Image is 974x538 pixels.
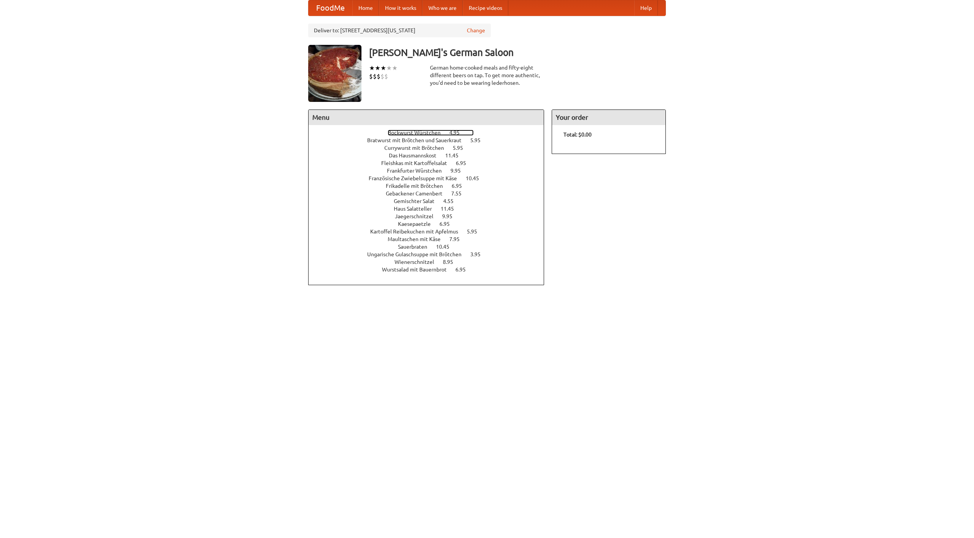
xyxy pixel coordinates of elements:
[439,221,457,227] span: 6.95
[375,64,380,72] li: ★
[386,190,450,197] span: Gebackener Camenbert
[450,168,468,174] span: 9.95
[442,213,460,219] span: 9.95
[382,267,480,273] a: Wurstsalad mit Bauernbrot 6.95
[441,206,462,212] span: 11.45
[384,145,452,151] span: Currywurst mit Brötchen
[395,213,466,219] a: Jaegerschnitzel 9.95
[634,0,658,16] a: Help
[309,0,352,16] a: FoodMe
[470,137,488,143] span: 5.95
[369,72,373,81] li: $
[394,206,468,212] a: Haus Salatteller 11.45
[382,267,454,273] span: Wurstsalad mit Bauernbrot
[443,198,461,204] span: 4.55
[455,267,473,273] span: 6.95
[445,152,466,159] span: 11.45
[370,229,466,235] span: Kartoffel Reibekuchen mit Apfelmus
[369,64,375,72] li: ★
[367,137,469,143] span: Bratwurst mit Brötchen und Sauerkraut
[467,229,485,235] span: 5.95
[308,45,361,102] img: angular.jpg
[369,175,493,181] a: Französische Zwiebelsuppe mit Käse 10.45
[388,130,448,136] span: Bockwurst Würstchen
[394,198,468,204] a: Gemischter Salat 4.55
[388,130,474,136] a: Bockwurst Würstchen 4.95
[470,251,488,257] span: 3.95
[377,72,380,81] li: $
[394,206,439,212] span: Haus Salatteller
[309,110,544,125] h4: Menu
[443,259,461,265] span: 8.95
[395,259,442,265] span: Wienerschnitzel
[398,244,435,250] span: Sauerbraten
[373,72,377,81] li: $
[389,152,473,159] a: Das Hausmannskost 11.45
[452,183,469,189] span: 6.95
[451,190,469,197] span: 7.55
[381,160,480,166] a: Fleishkas mit Kartoffelsalat 6.95
[380,64,386,72] li: ★
[386,183,476,189] a: Frikadelle mit Brötchen 6.95
[388,236,474,242] a: Maultaschen mit Käse 7.95
[456,160,474,166] span: 6.95
[436,244,457,250] span: 10.45
[369,175,465,181] span: Französische Zwiebelsuppe mit Käse
[392,64,398,72] li: ★
[387,168,449,174] span: Frankfurter Würstchen
[367,251,469,257] span: Ungarische Gulaschsuppe mit Brötchen
[398,244,463,250] a: Sauerbraten 10.45
[386,64,392,72] li: ★
[430,64,544,87] div: German home-cooked meals and fifty-eight different beers on tap. To get more authentic, you'd nee...
[395,259,467,265] a: Wienerschnitzel 8.95
[453,145,471,151] span: 5.95
[467,27,485,34] a: Change
[563,132,592,138] b: Total: $0.00
[379,0,422,16] a: How it works
[367,251,495,257] a: Ungarische Gulaschsuppe mit Brötchen 3.95
[388,236,448,242] span: Maultaschen mit Käse
[395,213,441,219] span: Jaegerschnitzel
[384,145,477,151] a: Currywurst mit Brötchen 5.95
[463,0,508,16] a: Recipe videos
[422,0,463,16] a: Who we are
[380,72,384,81] li: $
[449,236,467,242] span: 7.95
[394,198,442,204] span: Gemischter Salat
[398,221,438,227] span: Kaesepaetzle
[552,110,665,125] h4: Your order
[387,168,475,174] a: Frankfurter Würstchen 9.95
[381,160,455,166] span: Fleishkas mit Kartoffelsalat
[352,0,379,16] a: Home
[308,24,491,37] div: Deliver to: [STREET_ADDRESS][US_STATE]
[386,190,476,197] a: Gebackener Camenbert 7.55
[384,72,388,81] li: $
[369,45,666,60] h3: [PERSON_NAME]'s German Saloon
[367,137,495,143] a: Bratwurst mit Brötchen und Sauerkraut 5.95
[466,175,487,181] span: 10.45
[449,130,467,136] span: 4.95
[389,152,444,159] span: Das Hausmannskost
[398,221,464,227] a: Kaesepaetzle 6.95
[370,229,491,235] a: Kartoffel Reibekuchen mit Apfelmus 5.95
[386,183,450,189] span: Frikadelle mit Brötchen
